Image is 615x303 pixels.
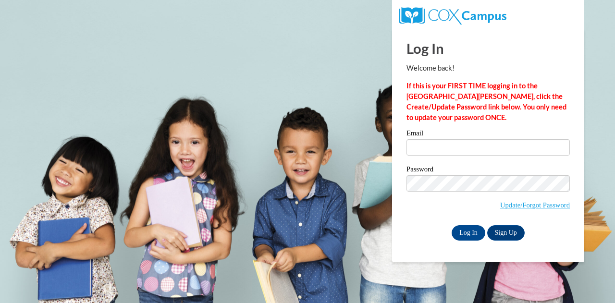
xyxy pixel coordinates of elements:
h1: Log In [406,38,570,58]
input: Log In [452,225,485,241]
a: Update/Forgot Password [500,201,570,209]
a: Sign Up [487,225,525,241]
label: Password [406,166,570,175]
label: Email [406,130,570,139]
img: COX Campus [399,7,506,24]
strong: If this is your FIRST TIME logging in to the [GEOGRAPHIC_DATA][PERSON_NAME], click the Create/Upd... [406,82,566,121]
a: COX Campus [399,11,506,19]
p: Welcome back! [406,63,570,73]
